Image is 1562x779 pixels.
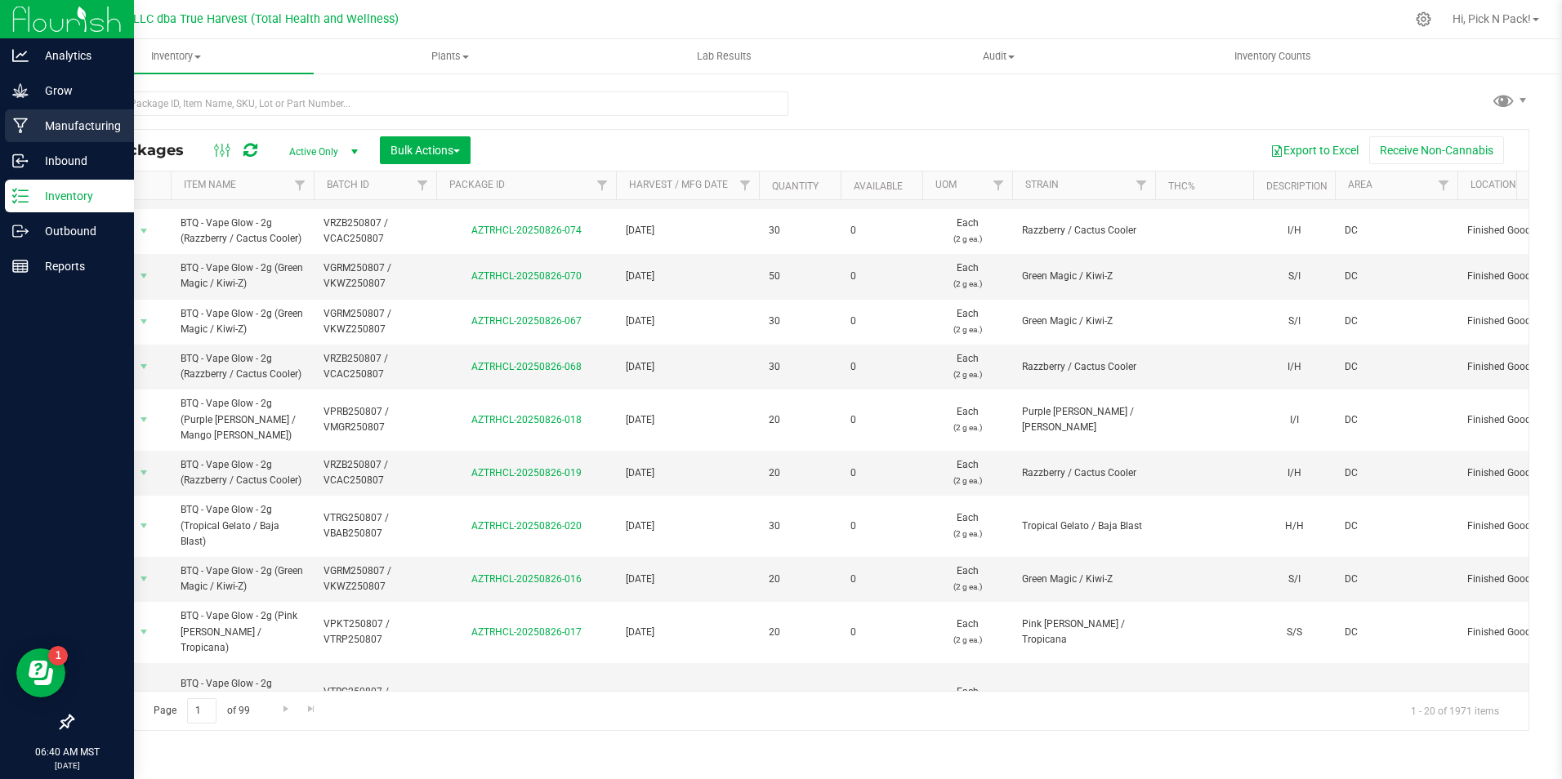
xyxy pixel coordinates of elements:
[1453,12,1531,25] span: Hi, Pick N Pack!
[1430,171,1457,199] a: Filter
[12,188,29,204] inline-svg: Inventory
[1266,180,1328,192] a: Description
[626,519,749,534] span: [DATE]
[16,648,65,697] iframe: Resource center
[1212,49,1333,64] span: Inventory Counts
[29,116,127,136] p: Manufacturing
[134,355,154,378] span: select
[769,412,831,428] span: 20
[471,361,582,372] a: AZTRHCL-20250826-068
[863,49,1136,64] span: Audit
[181,676,304,723] span: BTQ - Vape Glow - 2g (Tropical Gelato / Baja Blast)
[7,745,127,759] p: 06:40 AM MST
[626,625,749,640] span: [DATE]
[932,420,1002,435] p: (2 g ea.)
[29,151,127,171] p: Inbound
[932,367,1002,382] p: (2 g ea.)
[1345,269,1448,284] span: DC
[315,49,587,64] span: Plants
[1345,314,1448,329] span: DC
[769,465,831,481] span: 20
[324,457,426,488] span: VRZB250807 / VCAC250807
[324,617,426,648] span: VPKT250807 / VTRP250807
[769,269,831,284] span: 50
[134,265,154,287] span: select
[626,572,749,587] span: [DATE]
[850,625,913,640] span: 0
[1345,572,1448,587] span: DC
[471,626,582,638] a: AZTRHCL-20250826-017
[471,225,582,236] a: AZTRHCL-20250826-074
[471,573,582,585] a: AZTRHCL-20250826-016
[587,39,862,73] a: Lab Results
[1260,136,1369,164] button: Export to Excel
[1022,617,1145,648] span: Pink [PERSON_NAME] / Tropicana
[1413,11,1434,27] div: Manage settings
[324,260,426,292] span: VGRM250807 / VKWZ250807
[932,579,1002,594] p: (2 g ea.)
[626,314,749,329] span: [DATE]
[1345,223,1448,238] span: DC
[626,223,749,238] span: [DATE]
[48,646,68,665] iframe: Resource center unread badge
[1022,359,1145,375] span: Razzberry / Cactus Cooler
[626,465,749,481] span: [DATE]
[12,82,29,99] inline-svg: Grow
[181,306,304,337] span: BTQ - Vape Glow - 2g (Green Magic / Kiwi-Z)
[932,351,1002,382] span: Each
[314,39,588,73] a: Plants
[134,408,154,431] span: select
[29,46,127,65] p: Analytics
[1022,404,1145,435] span: Purple [PERSON_NAME] / [PERSON_NAME]
[134,621,154,643] span: select
[1263,464,1325,483] div: I/H
[134,688,154,711] span: select
[854,180,903,192] a: Available
[935,179,957,190] a: UOM
[769,359,831,375] span: 30
[769,519,831,534] span: 30
[12,47,29,64] inline-svg: Analytics
[72,91,788,116] input: Search Package ID, Item Name, SKU, Lot or Part Number...
[324,404,426,435] span: VPRB250807 / VMGR250807
[1345,519,1448,534] span: DC
[12,118,29,134] inline-svg: Manufacturing
[449,179,505,190] a: Package ID
[932,306,1002,337] span: Each
[1348,179,1372,190] a: Area
[181,351,304,382] span: BTQ - Vape Glow - 2g (Razzberry / Cactus Cooler)
[7,759,127,772] p: [DATE]
[1263,517,1325,536] div: H/H
[769,572,831,587] span: 20
[1022,269,1145,284] span: Green Magic / Kiwi-Z
[29,186,127,206] p: Inventory
[626,359,749,375] span: [DATE]
[675,49,774,64] span: Lab Results
[140,698,263,723] span: Page of 99
[985,171,1012,199] a: Filter
[932,563,1002,594] span: Each
[769,314,831,329] span: 30
[324,216,426,247] span: VRZB250807 / VCAC250807
[932,510,1002,541] span: Each
[39,49,314,64] span: Inventory
[1022,572,1145,587] span: Green Magic / Kiwi-Z
[850,314,913,329] span: 0
[1022,314,1145,329] span: Green Magic / Kiwi-Z
[471,520,582,532] a: AZTRHCL-20250826-020
[1022,519,1145,534] span: Tropical Gelato / Baja Blast
[769,223,831,238] span: 30
[1025,179,1059,190] a: Strain
[932,457,1002,488] span: Each
[850,223,913,238] span: 0
[1263,623,1325,642] div: S/S
[324,510,426,541] span: VTRG250807 / VBAB250807
[932,617,1002,648] span: Each
[1345,625,1448,640] span: DC
[932,276,1002,292] p: (2 g ea.)
[850,269,913,284] span: 0
[629,179,728,190] a: Harvest / Mfg Date
[47,12,399,26] span: DXR FINANCE 4 LLC dba True Harvest (Total Health and Wellness)
[1345,465,1448,481] span: DC
[29,256,127,276] p: Reports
